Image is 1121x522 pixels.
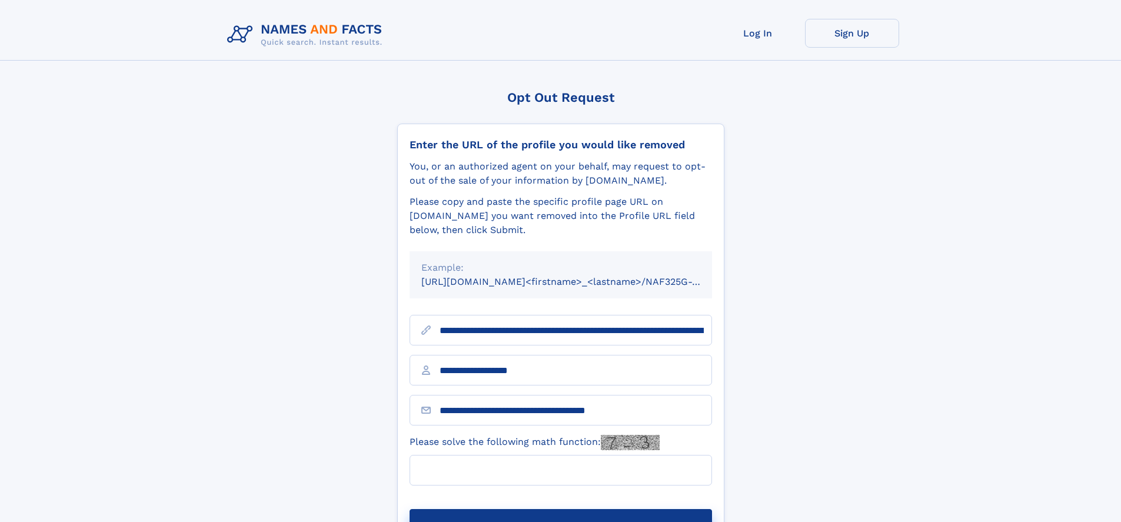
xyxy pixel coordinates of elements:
[421,276,734,287] small: [URL][DOMAIN_NAME]<firstname>_<lastname>/NAF325G-xxxxxxxx
[410,159,712,188] div: You, or an authorized agent on your behalf, may request to opt-out of the sale of your informatio...
[410,138,712,151] div: Enter the URL of the profile you would like removed
[711,19,805,48] a: Log In
[222,19,392,51] img: Logo Names and Facts
[410,195,712,237] div: Please copy and paste the specific profile page URL on [DOMAIN_NAME] you want removed into the Pr...
[805,19,899,48] a: Sign Up
[421,261,700,275] div: Example:
[410,435,660,450] label: Please solve the following math function:
[397,90,724,105] div: Opt Out Request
